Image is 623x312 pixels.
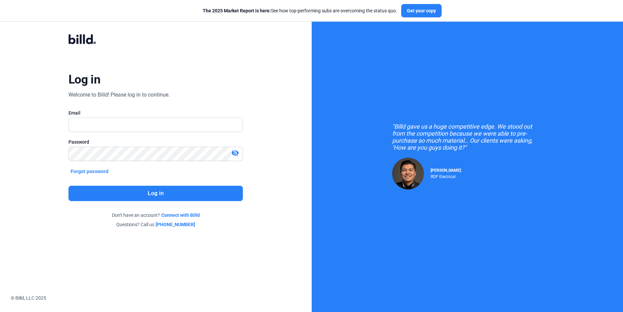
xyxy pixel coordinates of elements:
button: Get your copy [401,4,442,17]
span: [PERSON_NAME] [431,168,461,173]
div: Log in [68,72,100,87]
mat-icon: visibility_off [231,149,239,157]
div: Welcome to Billd! Please log in to continue. [68,91,170,99]
div: See how top-performing subs are overcoming the status quo. [203,7,397,14]
span: The 2025 Market Report is here: [203,8,271,13]
div: RDP Electrical [431,173,461,179]
button: Log in [68,186,243,201]
div: Password [68,139,243,145]
img: Raul Pacheco [392,158,424,189]
div: Email [68,110,243,116]
div: "Billd gave us a huge competitive edge. We stood out from the competition because we were able to... [392,123,542,151]
button: Forgot password [68,168,111,175]
div: Questions? Call us [68,221,243,228]
a: [PHONE_NUMBER] [156,221,195,228]
div: Don't have an account? [68,212,243,218]
a: Connect with Billd [161,212,200,218]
